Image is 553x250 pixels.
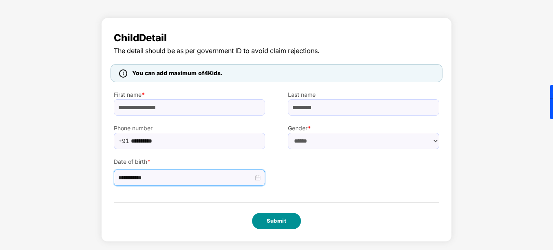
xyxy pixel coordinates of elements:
[288,124,439,133] label: Gender
[252,213,301,229] button: Submit
[288,90,439,99] label: Last name
[114,157,265,166] label: Date of birth
[119,69,127,78] img: icon
[132,69,222,76] span: You can add maximum of 4 Kids.
[118,135,129,147] span: +91
[114,30,439,46] span: Child Detail
[114,46,439,56] span: The detail should be as per government ID to avoid claim rejections.
[114,90,265,99] label: First name
[114,124,265,133] label: Phone number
